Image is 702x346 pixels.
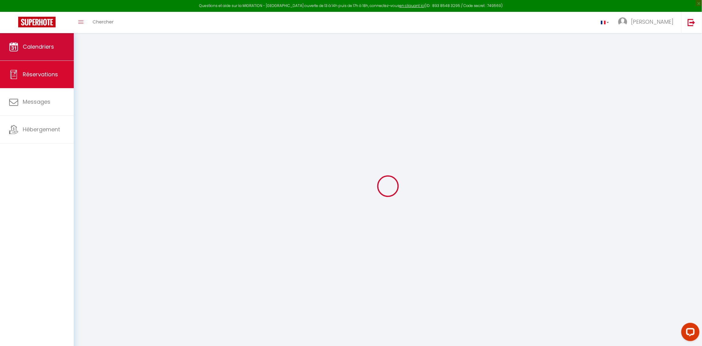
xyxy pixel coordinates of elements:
span: Chercher [93,19,114,25]
span: Calendriers [23,43,54,50]
img: ... [618,17,627,26]
span: Messages [23,98,50,106]
a: Chercher [88,12,118,33]
img: logout [688,19,695,26]
a: ... [PERSON_NAME] [614,12,681,33]
iframe: LiveChat chat widget [677,320,702,346]
img: Super Booking [18,17,56,27]
a: en cliquant ici [399,3,425,8]
span: Hébergement [23,126,60,133]
span: Réservations [23,71,58,78]
span: [PERSON_NAME] [631,18,674,26]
